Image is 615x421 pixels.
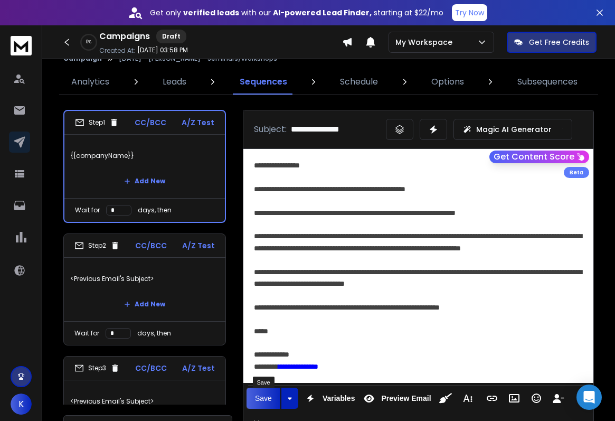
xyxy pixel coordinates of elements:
[182,240,215,251] p: A/Z Test
[273,7,372,18] strong: AI-powered Lead Finder,
[529,37,589,48] p: Get Free Credits
[70,264,219,294] p: <Previous Email's Subject>
[395,37,457,48] p: My Workspace
[74,329,99,338] p: Wait for
[517,76,578,88] p: Subsequences
[320,394,357,403] span: Variables
[240,76,287,88] p: Sequences
[150,7,443,18] p: Get only with our starting at $22/mo
[379,394,433,403] span: Preview Email
[135,240,167,251] p: CC/BCC
[254,123,287,136] p: Subject:
[163,76,186,88] p: Leads
[247,388,280,409] button: Save
[436,388,456,409] button: Clean HTML
[71,76,109,88] p: Analytics
[116,294,174,315] button: Add New
[137,46,188,54] p: [DATE] 03:58 PM
[99,46,135,55] p: Created At:
[11,394,32,415] button: K
[86,39,91,45] p: 0 %
[340,76,378,88] p: Schedule
[75,206,100,214] p: Wait for
[63,233,226,345] li: Step2CC/BCCA/Z Test<Previous Email's Subject>Add NewWait fordays, then
[74,363,120,373] div: Step 3
[300,388,357,409] button: Variables
[334,69,384,95] a: Schedule
[11,36,32,55] img: logo
[70,387,219,416] p: <Previous Email's Subject>
[511,69,584,95] a: Subsequences
[156,30,186,43] div: Draft
[453,119,572,140] button: Magic AI Generator
[548,388,569,409] button: Insert Unsubscribe Link
[99,30,150,43] h1: Campaigns
[138,206,172,214] p: days, then
[482,388,502,409] button: Insert Link (⌘K)
[71,141,219,171] p: {{companyName}}
[182,117,214,128] p: A/Z Test
[455,7,484,18] p: Try Now
[65,69,116,95] a: Analytics
[359,388,433,409] button: Preview Email
[75,118,119,127] div: Step 1
[233,69,294,95] a: Sequences
[504,388,524,409] button: Insert Image (⌘P)
[156,69,193,95] a: Leads
[425,69,470,95] a: Options
[431,76,464,88] p: Options
[564,167,589,178] div: Beta
[489,151,589,163] button: Get Content Score
[183,7,239,18] strong: verified leads
[74,241,120,250] div: Step 2
[507,32,597,53] button: Get Free Credits
[476,124,552,135] p: Magic AI Generator
[116,171,174,192] button: Add New
[63,110,226,223] li: Step1CC/BCCA/Z Test{{companyName}}Add NewWait fordays, then
[452,4,487,21] button: Try Now
[135,117,166,128] p: CC/BCC
[182,363,215,373] p: A/Z Test
[526,388,546,409] button: Emoticons
[137,329,171,338] p: days, then
[135,363,167,373] p: CC/BCC
[253,377,275,388] div: Save
[576,385,602,410] div: Open Intercom Messenger
[458,388,478,409] button: More Text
